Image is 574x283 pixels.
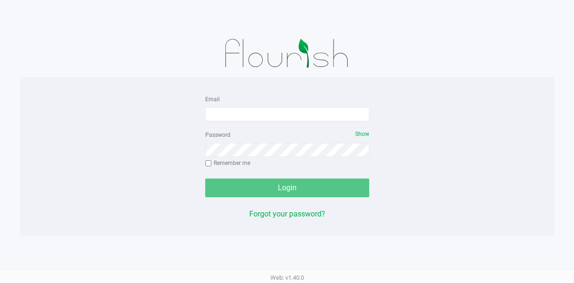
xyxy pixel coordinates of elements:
input: Remember me [205,160,212,167]
label: Remember me [205,159,250,167]
button: Forgot your password? [249,209,325,220]
span: Show [355,131,369,137]
label: Password [205,131,231,139]
span: Web: v1.40.0 [270,274,304,281]
label: Email [205,95,220,104]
